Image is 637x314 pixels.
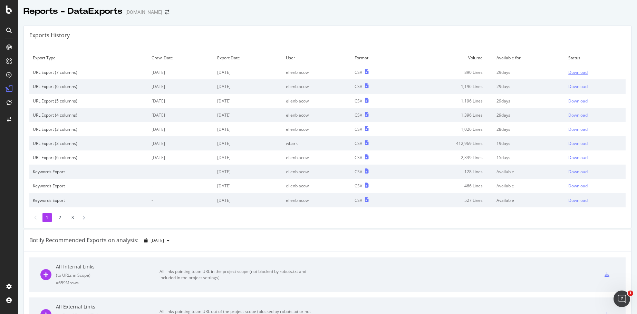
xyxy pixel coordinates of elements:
td: ellenblacow [282,79,351,94]
td: 29 days [493,79,565,94]
td: wbark [282,136,351,150]
div: CSV [355,112,362,118]
a: Download [568,112,622,118]
div: Keywords Export [33,183,145,189]
td: [DATE] [214,79,282,94]
td: [DATE] [148,108,214,122]
td: [DATE] [148,79,214,94]
div: CSV [355,140,362,146]
td: Volume [400,51,493,65]
div: CSV [355,155,362,160]
td: [DATE] [214,136,282,150]
td: ellenblacow [282,165,351,179]
td: Format [351,51,400,65]
a: Download [568,84,622,89]
div: Reports - DataExports [23,6,123,17]
iframe: Intercom live chat [614,291,630,307]
span: 1 [628,291,633,296]
div: Available [496,169,561,175]
div: CSV [355,169,362,175]
td: ellenblacow [282,150,351,165]
div: Download [568,155,588,160]
td: [DATE] [214,165,282,179]
div: Download [568,84,588,89]
td: 466 Lines [400,179,493,193]
td: - [148,193,214,207]
div: URL Export (6 columns) [33,84,145,89]
td: 1,026 Lines [400,122,493,136]
td: 412,969 Lines [400,136,493,150]
div: Download [568,69,588,75]
td: [DATE] [148,150,214,165]
div: Download [568,197,588,203]
td: 128 Lines [400,165,493,179]
div: URL Export (3 columns) [33,140,145,146]
td: [DATE] [214,179,282,193]
div: All Internal Links [56,263,160,270]
div: Download [568,183,588,189]
td: 1,196 Lines [400,94,493,108]
div: Available [496,197,561,203]
td: Export Date [214,51,282,65]
div: csv-export [605,272,609,277]
div: CSV [355,126,362,132]
td: 15 days [493,150,565,165]
td: - [148,165,214,179]
td: Export Type [29,51,148,65]
td: ellenblacow [282,65,351,80]
a: Download [568,69,622,75]
td: ellenblacow [282,94,351,108]
td: ellenblacow [282,179,351,193]
td: 29 days [493,94,565,108]
td: [DATE] [214,108,282,122]
li: 2 [55,213,65,222]
li: 3 [68,213,77,222]
div: = 659M rows [56,280,160,286]
a: Download [568,98,622,104]
td: - [148,179,214,193]
td: ellenblacow [282,193,351,207]
div: Download [568,112,588,118]
td: [DATE] [148,136,214,150]
td: [DATE] [148,94,214,108]
a: Download [568,155,622,160]
td: 1,196 Lines [400,79,493,94]
div: Download [568,140,588,146]
div: Available [496,183,561,189]
td: [DATE] [214,94,282,108]
a: Download [568,197,622,203]
div: [DOMAIN_NAME] [125,9,162,16]
td: Status [565,51,626,65]
td: ellenblacow [282,122,351,136]
li: 1 [42,213,52,222]
div: Keywords Export [33,197,145,203]
td: 527 Lines [400,193,493,207]
td: 1,396 Lines [400,108,493,122]
td: [DATE] [214,65,282,80]
td: User [282,51,351,65]
a: Download [568,140,622,146]
td: [DATE] [214,122,282,136]
td: 2,339 Lines [400,150,493,165]
td: 19 days [493,136,565,150]
div: Download [568,98,588,104]
div: CSV [355,84,362,89]
span: 2025 Sep. 18th [151,237,164,243]
div: CSV [355,69,362,75]
div: CSV [355,183,362,189]
td: Crawl Date [148,51,214,65]
div: All External Links [56,303,160,310]
a: Download [568,169,622,175]
td: [DATE] [148,65,214,80]
div: URL Export (4 columns) [33,112,145,118]
div: arrow-right-arrow-left [165,10,169,14]
div: URL Export (3 columns) [33,126,145,132]
td: [DATE] [214,150,282,165]
div: Exports History [29,31,70,39]
div: URL Export (6 columns) [33,155,145,160]
div: All links pointing to an URL in the project scope (not blocked by robots.txt and included in the ... [160,268,315,281]
button: [DATE] [141,235,172,246]
td: 29 days [493,65,565,80]
td: [DATE] [148,122,214,136]
a: Download [568,183,622,189]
